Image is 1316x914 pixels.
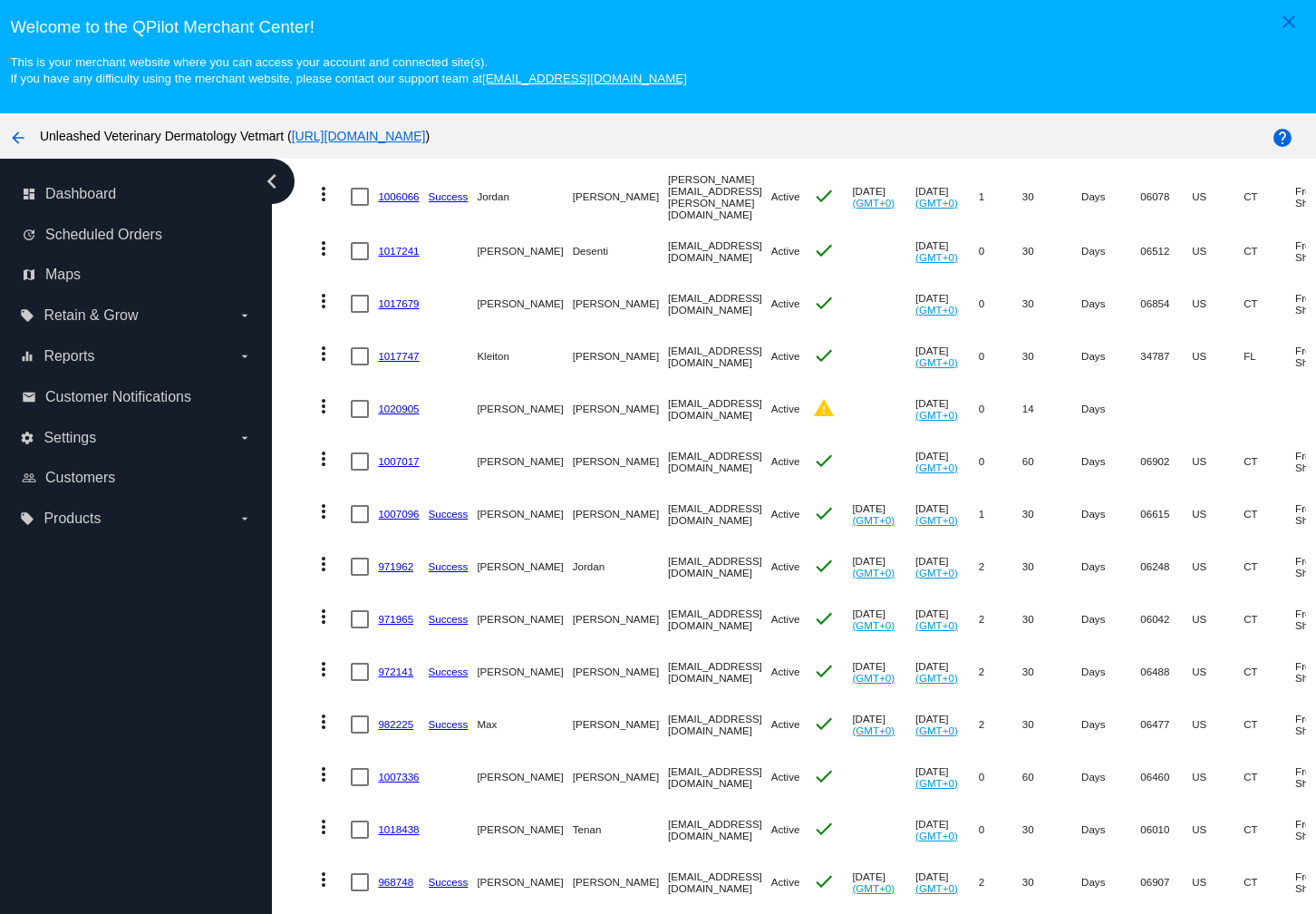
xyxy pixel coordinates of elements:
a: Success [429,718,469,730]
i: settings [20,431,34,445]
mat-icon: more_vert [313,711,334,733]
mat-cell: Days [1081,856,1140,909]
mat-cell: 0 [979,277,1022,330]
mat-cell: Tenan [573,803,668,856]
a: 1007017 [378,455,419,467]
mat-cell: Desenti [573,225,668,277]
mat-cell: 2 [979,646,1022,698]
mat-cell: [PERSON_NAME] [477,225,572,277]
mat-cell: Jordan [573,540,668,593]
mat-cell: Days [1081,330,1140,383]
mat-cell: [DATE] [915,169,979,225]
mat-cell: 60 [1022,435,1081,488]
i: equalizer [20,349,34,364]
mat-cell: 0 [979,330,1022,383]
span: Scheduled Orders [45,227,162,243]
mat-cell: [PERSON_NAME] [477,277,572,330]
span: Retain & Grow [44,307,138,324]
mat-cell: US [1192,646,1243,698]
mat-cell: 06248 [1140,540,1192,593]
mat-cell: [EMAIL_ADDRESS][DOMAIN_NAME] [668,646,771,698]
mat-icon: more_vert [313,395,334,417]
mat-cell: 06615 [1140,488,1192,540]
mat-cell: [EMAIL_ADDRESS][DOMAIN_NAME] [668,277,771,330]
a: (GMT+0) [915,304,958,316]
mat-icon: more_vert [313,553,334,575]
span: Reports [44,348,94,365]
mat-cell: 1 [979,488,1022,540]
mat-cell: US [1192,593,1243,646]
mat-cell: [PERSON_NAME] [573,751,668,803]
mat-cell: 06477 [1140,698,1192,751]
mat-cell: US [1192,856,1243,909]
a: 972141 [378,666,413,677]
mat-icon: more_vert [313,869,334,890]
mat-icon: check [813,239,835,261]
a: 1006066 [378,190,419,202]
mat-icon: check [813,292,835,314]
a: (GMT+0) [915,724,958,736]
a: 982225 [378,718,413,730]
mat-cell: [PERSON_NAME] [477,751,572,803]
span: Active [771,718,800,730]
span: Active [771,297,800,309]
mat-cell: CT [1243,646,1295,698]
mat-icon: more_vert [313,606,334,627]
mat-cell: CT [1243,435,1295,488]
a: Success [429,508,469,520]
a: map Maps [22,260,252,289]
mat-cell: 60 [1022,751,1081,803]
mat-cell: [EMAIL_ADDRESS][DOMAIN_NAME] [668,383,771,435]
a: (GMT+0) [915,462,958,473]
i: local_offer [20,308,34,323]
i: dashboard [22,187,36,201]
a: (GMT+0) [852,197,895,209]
mat-cell: 30 [1022,225,1081,277]
mat-cell: [DATE] [852,488,915,540]
mat-cell: FL [1243,330,1295,383]
span: Active [771,613,800,625]
a: Success [429,613,469,625]
span: Products [44,510,101,527]
mat-cell: [EMAIL_ADDRESS][DOMAIN_NAME] [668,593,771,646]
a: 971962 [378,560,413,572]
mat-cell: 30 [1022,540,1081,593]
a: 1017241 [378,245,419,257]
mat-cell: [DATE] [852,698,915,751]
mat-cell: CT [1243,698,1295,751]
mat-icon: help [1272,127,1293,149]
mat-cell: 34787 [1140,330,1192,383]
mat-cell: 06010 [1140,803,1192,856]
a: Success [429,190,469,202]
mat-cell: [PERSON_NAME] [477,488,572,540]
span: Active [771,876,800,888]
mat-cell: 0 [979,383,1022,435]
mat-cell: [DATE] [915,435,979,488]
span: Active [771,190,800,202]
mat-cell: 0 [979,803,1022,856]
mat-cell: Days [1081,698,1140,751]
mat-cell: [DATE] [852,593,915,646]
mat-cell: [PERSON_NAME] [573,169,668,225]
mat-cell: Jordan [477,169,572,225]
span: Active [771,771,800,783]
mat-cell: US [1192,488,1243,540]
mat-cell: 2 [979,856,1022,909]
mat-cell: [PERSON_NAME] [477,593,572,646]
mat-cell: [PERSON_NAME] [573,435,668,488]
mat-cell: Days [1081,488,1140,540]
mat-cell: 06907 [1140,856,1192,909]
mat-cell: 0 [979,751,1022,803]
mat-cell: CT [1243,488,1295,540]
mat-cell: CT [1243,803,1295,856]
mat-icon: check [813,765,835,787]
mat-cell: [DATE] [915,698,979,751]
mat-icon: check [813,660,835,682]
h3: Welcome to the QPilot Merchant Center! [10,17,1305,37]
mat-cell: 0 [979,225,1022,277]
i: update [22,228,36,242]
mat-cell: Days [1081,540,1140,593]
span: Active [771,403,800,414]
mat-cell: [DATE] [915,277,979,330]
mat-cell: 06042 [1140,593,1192,646]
